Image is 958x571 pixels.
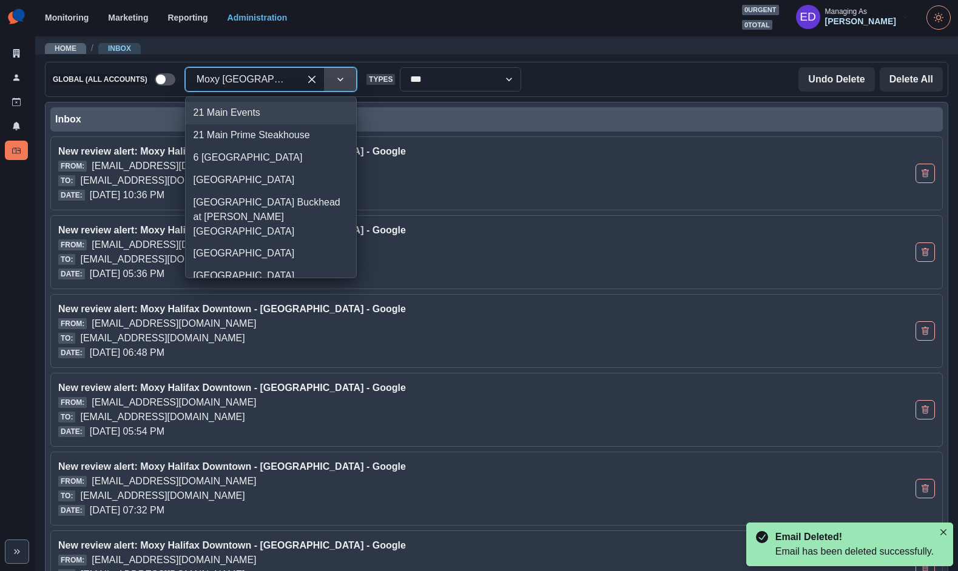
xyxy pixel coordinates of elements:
button: Toggle Mode [926,5,951,30]
span: To: [58,254,75,265]
p: [EMAIL_ADDRESS][DOMAIN_NAME] [80,489,245,503]
div: [GEOGRAPHIC_DATA] [186,242,356,265]
a: Notifications [5,116,28,136]
div: Managing As [825,7,867,16]
div: [GEOGRAPHIC_DATA] [186,169,356,191]
button: Delete Email [916,242,935,262]
span: Date: [58,426,85,437]
span: From: [58,476,87,487]
a: Administration [228,13,288,22]
p: New review alert: Moxy Halifax Downtown - [GEOGRAPHIC_DATA] - Google [58,223,760,238]
a: Draft Posts [5,92,28,112]
span: From: [58,555,87,566]
button: Delete Email [916,479,935,498]
span: 0 total [742,20,772,30]
nav: breadcrumb [45,42,141,55]
div: Clear selected options [302,70,322,89]
button: Managing As[PERSON_NAME] [786,5,919,29]
p: New review alert: Moxy Halifax Downtown - [GEOGRAPHIC_DATA] - Google [58,459,760,474]
span: Date: [58,269,85,279]
p: New review alert: Moxy Halifax Downtown - [GEOGRAPHIC_DATA] - Google [58,144,760,159]
span: Types [366,74,395,85]
div: Elizabeth Dempsey [800,2,816,32]
div: [GEOGRAPHIC_DATA] [186,265,356,287]
div: Inbox [55,112,938,127]
p: [DATE] 10:36 PM [90,188,164,202]
a: Monitoring [45,13,89,22]
a: Inbox [108,44,131,53]
div: Email has been deleted successfully. [775,544,934,559]
p: [EMAIL_ADDRESS][DOMAIN_NAME] [92,474,256,489]
span: Date: [58,505,85,516]
p: [EMAIL_ADDRESS][DOMAIN_NAME] [80,252,245,267]
span: To: [58,333,75,344]
button: Delete Email [916,164,935,183]
a: Home [55,44,76,53]
a: Users [5,68,28,87]
p: [EMAIL_ADDRESS][DOMAIN_NAME] [92,238,256,252]
button: Delete Email [916,400,935,419]
div: [GEOGRAPHIC_DATA] Buckhead at [PERSON_NAME][GEOGRAPHIC_DATA] [186,191,356,242]
div: 21 Main Prime Steakhouse [186,124,356,147]
button: Undo Delete [798,67,874,92]
div: [PERSON_NAME] [825,16,896,27]
span: From: [58,397,87,408]
p: [EMAIL_ADDRESS][DOMAIN_NAME] [80,173,245,188]
a: Reporting [167,13,207,22]
div: Email Deleted! [775,530,929,544]
p: [DATE] 05:54 PM [90,424,164,439]
div: 21 Main Events [186,102,356,124]
p: [DATE] 05:36 PM [90,267,164,281]
span: To: [58,412,75,422]
a: Clients [5,44,28,63]
span: From: [58,161,87,172]
p: [DATE] 06:48 PM [90,346,164,360]
p: [EMAIL_ADDRESS][DOMAIN_NAME] [80,331,245,346]
span: Global (All Accounts) [50,74,150,85]
p: [DATE] 07:32 PM [90,503,164,518]
span: From: [58,318,87,329]
span: 0 urgent [742,5,779,15]
a: Inbox [5,141,28,160]
span: To: [58,175,75,186]
button: Delete Email [916,321,935,341]
p: New review alert: Moxy Halifax Downtown - [GEOGRAPHIC_DATA] - Google [58,381,760,395]
p: [EMAIL_ADDRESS][DOMAIN_NAME] [92,316,256,331]
span: / [91,42,93,55]
button: Expand [5,539,29,564]
a: Marketing [108,13,148,22]
p: [EMAIL_ADDRESS][DOMAIN_NAME] [92,395,256,410]
p: [EMAIL_ADDRESS][DOMAIN_NAME] [92,159,256,173]
span: From: [58,239,87,250]
div: 6 [GEOGRAPHIC_DATA] [186,147,356,169]
span: Date: [58,347,85,358]
button: Delete All [880,67,943,92]
span: To: [58,490,75,501]
span: Date: [58,190,85,201]
button: Close [936,525,951,539]
p: New review alert: Moxy Halifax Downtown - [GEOGRAPHIC_DATA] - Google [58,302,760,316]
p: [EMAIL_ADDRESS][DOMAIN_NAME] [80,410,245,424]
p: New review alert: Moxy Halifax Downtown - [GEOGRAPHIC_DATA] - Google [58,538,760,553]
p: [EMAIL_ADDRESS][DOMAIN_NAME] [92,553,256,567]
